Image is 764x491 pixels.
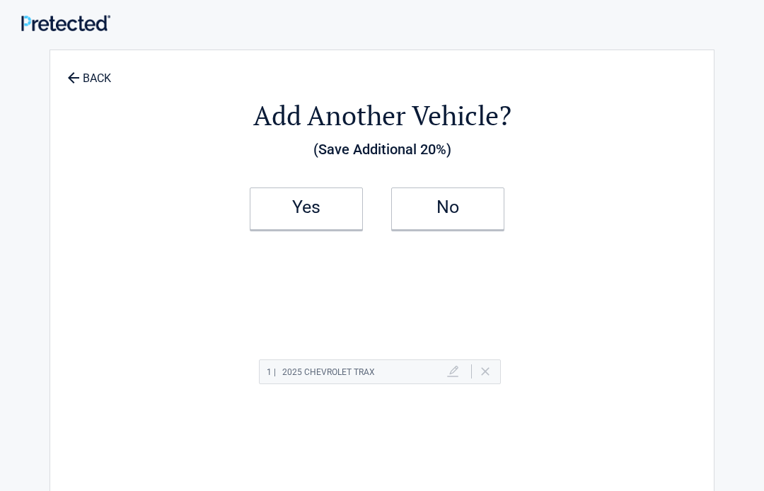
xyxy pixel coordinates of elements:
h2: 2025 Chevrolet TRAX [267,364,375,381]
h2: No [406,202,490,212]
h2: Yes [265,202,348,212]
h3: (Save Additional 20%) [128,137,636,161]
h2: Add Another Vehicle? [128,98,636,134]
span: 1 | [267,367,276,377]
a: Delete [481,367,490,376]
a: BACK [64,59,114,84]
img: Main Logo [21,15,110,31]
